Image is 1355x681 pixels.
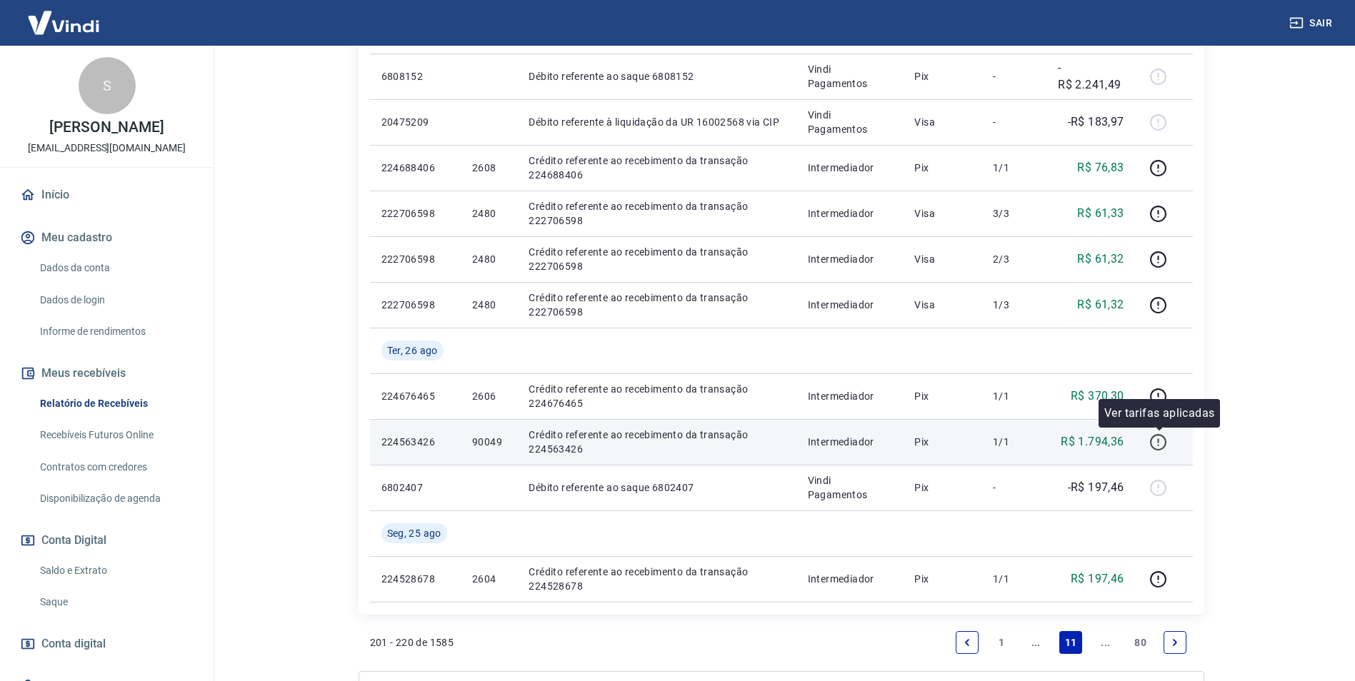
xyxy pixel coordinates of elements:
[1164,631,1186,654] a: Next page
[381,572,449,586] p: 224528678
[79,57,136,114] div: S
[914,161,970,175] p: Pix
[529,565,784,593] p: Crédito referente ao recebimento da transação 224528678
[381,69,449,84] p: 6808152
[950,625,1193,660] ul: Pagination
[914,69,970,84] p: Pix
[808,298,892,312] p: Intermediador
[808,572,892,586] p: Intermediador
[370,635,454,650] p: 201 - 220 de 1585
[808,206,892,221] p: Intermediador
[529,245,784,273] p: Crédito referente ao recebimento da transação 222706598
[1104,405,1214,422] p: Ver tarifas aplicadas
[914,206,970,221] p: Visa
[914,298,970,312] p: Visa
[34,253,196,283] a: Dados da conta
[34,286,196,315] a: Dados de login
[34,484,196,513] a: Disponibilização de agenda
[529,291,784,319] p: Crédito referente ao recebimento da transação 222706598
[914,389,970,403] p: Pix
[381,206,449,221] p: 222706598
[28,141,186,156] p: [EMAIL_ADDRESS][DOMAIN_NAME]
[529,115,784,129] p: Débito referente à liquidação da UR 16002568 via CIP
[808,161,892,175] p: Intermediador
[993,252,1035,266] p: 2/3
[472,161,506,175] p: 2608
[472,435,506,449] p: 90049
[381,480,449,495] p: 6802407
[914,572,970,586] p: Pix
[914,252,970,266] p: Visa
[914,115,970,129] p: Visa
[1061,433,1124,450] p: R$ 1.794,36
[34,420,196,450] a: Recebíveis Futuros Online
[993,298,1035,312] p: 1/3
[993,161,1035,175] p: 1/1
[1059,631,1083,654] a: Page 11 is your current page
[914,435,970,449] p: Pix
[1058,59,1124,94] p: -R$ 2.241,49
[34,453,196,482] a: Contratos com credores
[381,435,449,449] p: 224563426
[1077,296,1124,313] p: R$ 61,32
[993,480,1035,495] p: -
[34,587,196,617] a: Saque
[34,389,196,418] a: Relatório de Recebíveis
[17,1,110,44] img: Vindi
[993,435,1035,449] p: 1/1
[529,480,784,495] p: Débito referente ao saque 6802407
[808,473,892,502] p: Vindi Pagamentos
[914,480,970,495] p: Pix
[529,382,784,410] p: Crédito referente ao recebimento da transação 224676465
[1071,388,1124,405] p: R$ 370,30
[34,556,196,585] a: Saldo e Extrato
[1068,113,1124,131] p: -R$ 183,97
[956,631,979,654] a: Previous page
[993,206,1035,221] p: 3/3
[529,153,784,182] p: Crédito referente ao recebimento da transação 224688406
[472,572,506,586] p: 2604
[1077,159,1124,176] p: R$ 76,83
[808,435,892,449] p: Intermediador
[993,389,1035,403] p: 1/1
[993,572,1035,586] p: 1/1
[808,108,892,136] p: Vindi Pagamentos
[1129,631,1152,654] a: Page 80
[472,252,506,266] p: 2480
[381,389,449,403] p: 224676465
[1094,631,1117,654] a: Jump forward
[381,252,449,266] p: 222706598
[1077,205,1124,222] p: R$ 61,33
[472,298,506,312] p: 2480
[17,179,196,211] a: Início
[387,343,438,358] span: Ter, 26 ago
[41,634,106,654] span: Conta digital
[993,115,1035,129] p: -
[529,69,784,84] p: Débito referente ao saque 6808152
[529,428,784,456] p: Crédito referente ao recebimento da transação 224563426
[1068,479,1124,496] p: -R$ 197,46
[472,389,506,403] p: 2606
[381,115,449,129] p: 20475209
[1286,10,1338,36] button: Sair
[1024,631,1047,654] a: Jump backward
[1077,251,1124,268] p: R$ 61,32
[49,120,164,135] p: [PERSON_NAME]
[808,62,892,91] p: Vindi Pagamentos
[34,317,196,346] a: Informe de rendimentos
[387,526,441,540] span: Seg, 25 ago
[529,199,784,228] p: Crédito referente ao recebimento da transação 222706598
[808,389,892,403] p: Intermediador
[17,628,196,660] a: Conta digital
[17,222,196,253] button: Meu cadastro
[1071,570,1124,587] p: R$ 197,46
[990,631,1013,654] a: Page 1
[17,525,196,556] button: Conta Digital
[381,298,449,312] p: 222706598
[808,252,892,266] p: Intermediador
[381,161,449,175] p: 224688406
[993,69,1035,84] p: -
[17,358,196,389] button: Meus recebíveis
[472,206,506,221] p: 2480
